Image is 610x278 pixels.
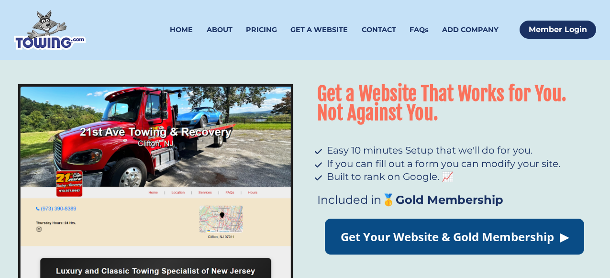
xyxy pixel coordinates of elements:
a: ADD COMPANY [442,19,499,41]
li: Easy 10 minutes Setup that we'll do for you. [317,146,592,155]
a: Get Your Website & Gold Membership ▶ [325,219,584,255]
h3: 🥇Gold Membership [317,193,592,206]
a: GET A WEBSITE [290,19,348,41]
a: CONTACT [362,19,396,41]
li: Built to rank on Google. 📈 [317,173,592,181]
a: Member Login [520,21,596,39]
a: ABOUT [207,19,233,41]
a: HOME [170,19,193,41]
span: Included in [317,193,381,207]
a: PRICING [246,19,277,41]
img: Towing.com Logo [14,10,86,50]
li: If you can fill out a form you can modify your site. [317,160,592,168]
a: FAQs [410,19,429,41]
h1: Get a Website That Works for You. Not Against You. [317,84,592,134]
